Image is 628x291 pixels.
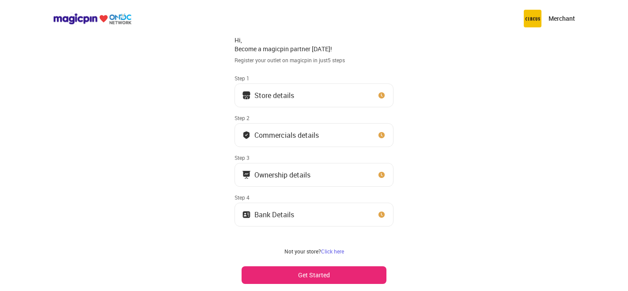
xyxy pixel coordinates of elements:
[377,170,386,179] img: clock_icon_new.67dbf243.svg
[235,163,393,187] button: Ownership details
[377,210,386,219] img: clock_icon_new.67dbf243.svg
[242,210,251,219] img: ownership_icon.37569ceb.svg
[235,154,393,161] div: Step 3
[549,14,575,23] p: Merchant
[235,36,393,53] div: Hi, Become a magicpin partner [DATE]!
[254,173,310,177] div: Ownership details
[254,212,294,217] div: Bank Details
[53,13,132,25] img: ondc-logo-new-small.8a59708e.svg
[235,114,393,121] div: Step 2
[321,248,344,255] a: Click here
[254,133,319,137] div: Commercials details
[377,91,386,100] img: clock_icon_new.67dbf243.svg
[284,248,321,255] span: Not your store?
[524,10,541,27] img: circus.b677b59b.png
[235,83,393,107] button: Store details
[235,203,393,227] button: Bank Details
[242,266,386,284] button: Get Started
[235,57,393,64] div: Register your outlet on magicpin in just 5 steps
[377,131,386,140] img: clock_icon_new.67dbf243.svg
[235,194,393,201] div: Step 4
[235,75,393,82] div: Step 1
[254,93,294,98] div: Store details
[242,170,251,179] img: commercials_icon.983f7837.svg
[242,131,251,140] img: bank_details_tick.fdc3558c.svg
[235,123,393,147] button: Commercials details
[242,91,251,100] img: storeIcon.9b1f7264.svg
